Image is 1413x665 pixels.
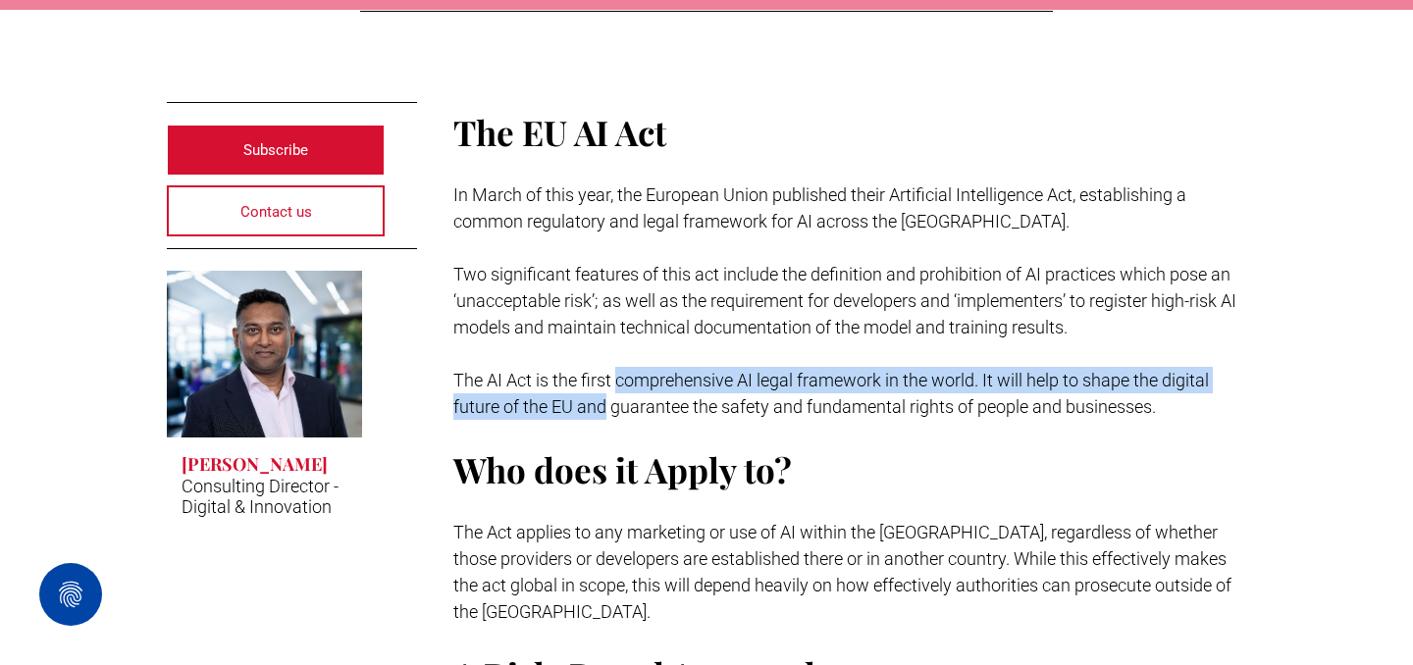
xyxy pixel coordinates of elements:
img: Go to Homepage [39,27,222,84]
a: Contact us [167,185,385,236]
p: Consulting Director - Digital & Innovation [182,476,347,517]
span: In March of this year, the European Union published their Artificial Intelligence Act, establishi... [453,184,1186,231]
span: The Act applies to any marketing or use of AI within the [GEOGRAPHIC_DATA], regardless of whether... [453,522,1231,622]
span: Subscribe [243,126,308,175]
span: Two significant features of this act include the definition and prohibition of AI practices which... [453,264,1236,337]
a: WHAT WE DO [865,33,990,64]
span: The AI Act is the first comprehensive AI legal framework in the world. It will help to shape the ... [453,370,1209,417]
span: Who does it Apply to? [453,446,792,492]
a: CASE STUDIES [1093,33,1207,64]
a: MARKETS [989,33,1092,64]
a: OUR PEOPLE [759,33,864,64]
a: Rachi Weerasinghe [167,271,362,437]
a: Subscribe [167,125,385,176]
a: CONTACT [1290,33,1374,64]
h3: [PERSON_NAME] [182,452,328,476]
a: ABOUT [675,33,760,64]
span: The EU AI Act [453,109,666,155]
a: INSIGHTS [1207,33,1290,64]
span: Contact us [240,187,312,236]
